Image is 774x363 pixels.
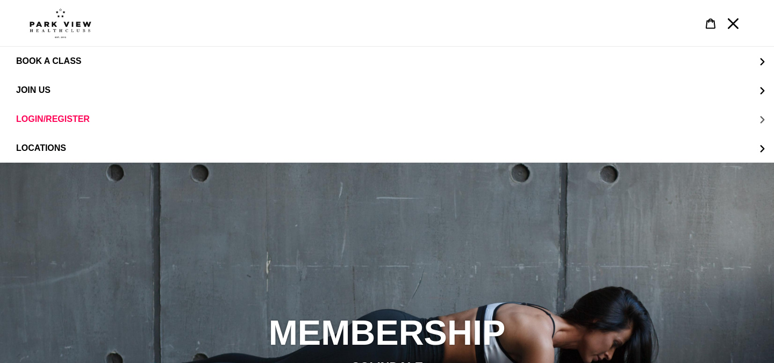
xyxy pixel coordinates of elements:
span: JOIN US [16,85,51,95]
h2: MEMBERSHIP [94,311,680,353]
span: LOCATIONS [16,143,66,153]
button: Menu [722,12,744,35]
span: BOOK A CLASS [16,56,81,66]
img: Park view health clubs is a gym near you. [30,8,91,38]
span: LOGIN/REGISTER [16,114,90,124]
